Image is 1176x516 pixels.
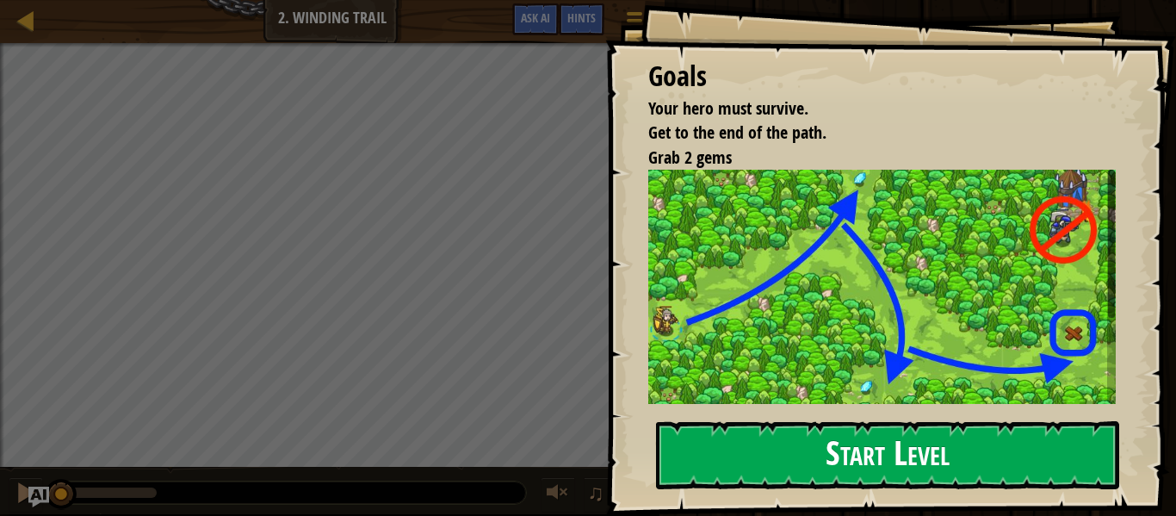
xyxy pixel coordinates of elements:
[648,170,1116,404] img: Winding trail
[541,477,575,513] button: Adjust volume
[9,477,43,513] button: Ctrl + P: Pause
[587,480,604,506] span: ♫
[656,421,1119,489] button: Start Level
[648,96,808,120] span: Your hero must survive.
[627,96,1111,121] li: Your hero must survive.
[648,57,1116,96] div: Goals
[584,477,613,513] button: ♫
[627,121,1111,146] li: Get to the end of the path.
[521,9,550,26] span: Ask AI
[627,146,1111,171] li: Grab 2 gems
[567,9,596,26] span: Hints
[648,121,826,144] span: Get to the end of the path.
[648,146,732,169] span: Grab 2 gems
[28,487,49,507] button: Ask AI
[512,3,559,35] button: Ask AI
